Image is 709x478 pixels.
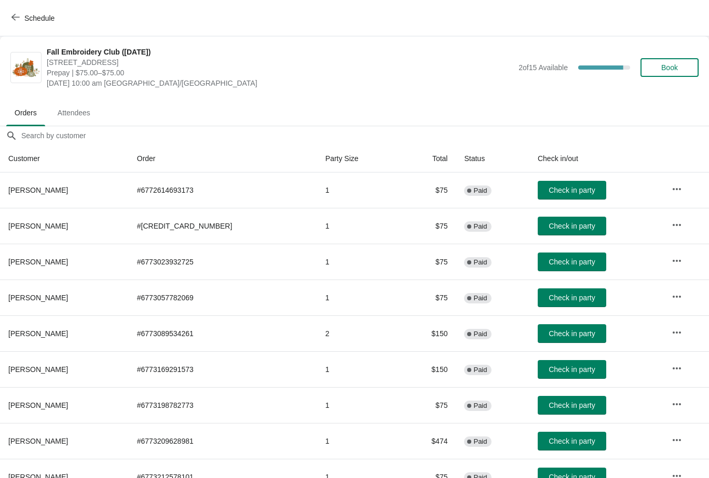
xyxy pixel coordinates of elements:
td: $150 [401,315,456,351]
button: Check in party [538,181,606,200]
td: 1 [317,423,401,459]
td: # 6773169291573 [129,351,317,387]
button: Check in party [538,360,606,379]
span: Paid [473,258,487,267]
th: Check in/out [529,145,663,172]
span: Check in party [549,258,595,266]
button: Check in party [538,253,606,271]
td: $75 [401,280,456,315]
td: $75 [401,172,456,208]
td: # 6773209628981 [129,423,317,459]
button: Check in party [538,396,606,415]
span: Paid [473,366,487,374]
td: 2 [317,315,401,351]
td: # 6773023932725 [129,244,317,280]
span: [PERSON_NAME] [8,222,68,230]
button: Check in party [538,288,606,307]
td: # 6773198782773 [129,387,317,423]
span: Paid [473,402,487,410]
span: Fall Embroidery Club ([DATE]) [47,47,513,57]
span: Paid [473,187,487,195]
span: Check in party [549,186,595,194]
td: # 6773057782069 [129,280,317,315]
span: Check in party [549,437,595,445]
span: Orders [6,103,45,122]
th: Status [456,145,529,172]
td: $75 [401,387,456,423]
span: Check in party [549,365,595,374]
span: 2 of 15 Available [519,63,568,72]
span: Attendees [49,103,99,122]
td: $150 [401,351,456,387]
span: Paid [473,330,487,338]
button: Check in party [538,217,606,235]
td: $75 [401,208,456,244]
span: [PERSON_NAME] [8,294,68,302]
span: [DATE] 10:00 am [GEOGRAPHIC_DATA]/[GEOGRAPHIC_DATA] [47,78,513,88]
span: Check in party [549,401,595,409]
th: Order [129,145,317,172]
td: 1 [317,244,401,280]
span: Book [661,63,678,72]
span: Check in party [549,329,595,338]
span: [PERSON_NAME] [8,258,68,266]
td: 1 [317,280,401,315]
span: Schedule [24,14,54,22]
input: Search by customer [21,126,709,145]
span: [PERSON_NAME] [8,365,68,374]
td: 1 [317,208,401,244]
td: 1 [317,387,401,423]
button: Check in party [538,432,606,450]
th: Party Size [317,145,401,172]
span: Check in party [549,222,595,230]
span: Paid [473,437,487,446]
span: [PERSON_NAME] [8,401,68,409]
button: Check in party [538,324,606,343]
span: Prepay | $75.00–$75.00 [47,68,513,78]
span: [PERSON_NAME] [8,437,68,445]
th: Total [401,145,456,172]
td: 1 [317,172,401,208]
span: [STREET_ADDRESS] [47,57,513,68]
td: # 6772614693173 [129,172,317,208]
td: # [CREDIT_CARD_NUMBER] [129,208,317,244]
td: 1 [317,351,401,387]
td: $75 [401,244,456,280]
button: Book [640,58,699,77]
td: # 6773089534261 [129,315,317,351]
td: $474 [401,423,456,459]
span: [PERSON_NAME] [8,186,68,194]
span: [PERSON_NAME] [8,329,68,338]
span: Paid [473,294,487,302]
span: Check in party [549,294,595,302]
img: Fall Embroidery Club (September 27, 2025) [11,56,41,79]
span: Paid [473,222,487,231]
button: Schedule [5,9,63,28]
